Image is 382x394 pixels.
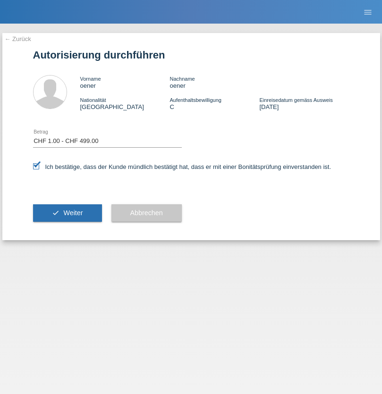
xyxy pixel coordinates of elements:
[80,76,101,82] span: Vorname
[363,8,373,17] i: menu
[80,96,170,110] div: [GEOGRAPHIC_DATA]
[259,96,349,110] div: [DATE]
[5,35,31,42] a: ← Zurück
[259,97,332,103] span: Einreisedatum gemäss Ausweis
[80,75,170,89] div: oener
[63,209,83,217] span: Weiter
[33,163,331,170] label: Ich bestätige, dass der Kunde mündlich bestätigt hat, dass er mit einer Bonitätsprüfung einversta...
[170,97,221,103] span: Aufenthaltsbewilligung
[80,97,106,103] span: Nationalität
[170,75,259,89] div: oener
[358,9,377,15] a: menu
[33,49,349,61] h1: Autorisierung durchführen
[52,209,59,217] i: check
[130,209,163,217] span: Abbrechen
[170,76,195,82] span: Nachname
[33,204,102,222] button: check Weiter
[111,204,182,222] button: Abbrechen
[170,96,259,110] div: C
